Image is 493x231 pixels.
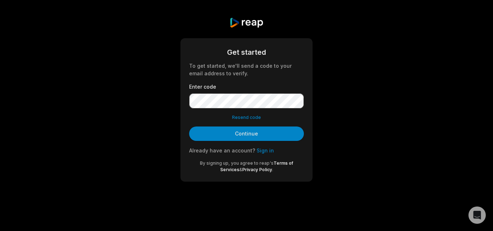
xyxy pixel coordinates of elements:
button: Continue [189,126,304,141]
label: Enter code [189,83,304,90]
a: Sign in [257,147,274,154]
span: By signing up, you agree to reap's [200,160,274,166]
button: Resend code [232,114,261,121]
span: Already have an account? [189,147,255,154]
a: Privacy Policy [242,167,272,172]
span: & [239,167,242,172]
div: To get started, we'll send a code to your email address to verify. [189,62,304,77]
a: Terms of Services [220,160,293,172]
span: . [272,167,273,172]
img: reap [229,17,263,28]
div: Open Intercom Messenger [468,206,486,224]
div: Get started [189,47,304,58]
